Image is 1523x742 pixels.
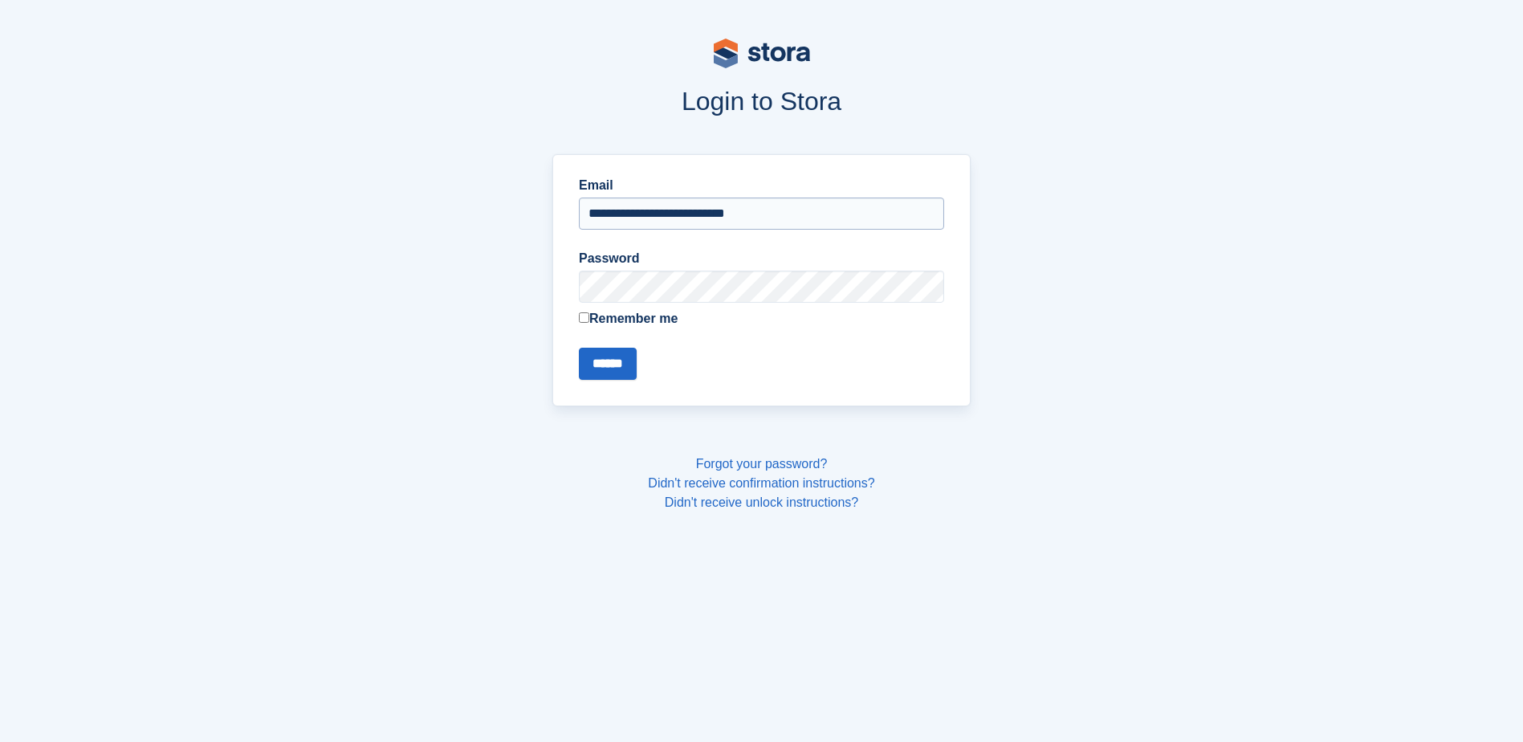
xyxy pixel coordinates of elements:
h1: Login to Stora [246,87,1277,116]
a: Forgot your password? [696,457,828,471]
label: Remember me [579,309,944,328]
a: Didn't receive unlock instructions? [665,495,858,509]
input: Remember me [579,312,589,323]
label: Email [579,176,944,195]
label: Password [579,249,944,268]
a: Didn't receive confirmation instructions? [648,476,874,490]
img: stora-logo-53a41332b3708ae10de48c4981b4e9114cc0af31d8433b30ea865607fb682f29.svg [714,39,810,68]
